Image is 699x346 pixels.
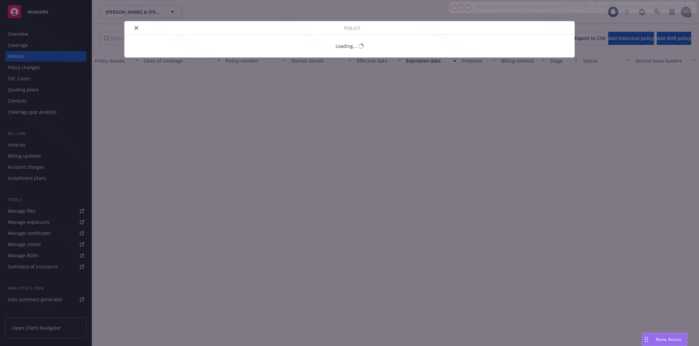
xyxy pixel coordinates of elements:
[336,43,357,49] div: Loading...
[642,333,650,346] div: Drag to move
[344,25,360,31] span: Policy
[132,24,140,32] button: close
[656,336,682,342] span: Nova Assist
[642,333,687,346] button: Nova Assist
